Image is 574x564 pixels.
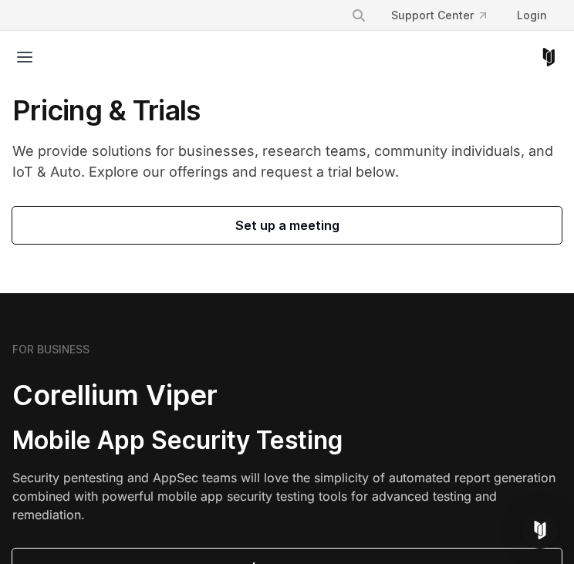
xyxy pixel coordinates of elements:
[12,425,562,456] h3: Mobile App Security Testing
[12,468,562,524] p: Security pentesting and AppSec teams will love the simplicity of automated report generation comb...
[505,2,559,29] a: Login
[12,93,562,128] h1: Pricing & Trials
[12,343,89,356] h6: FOR BUSINESS
[522,512,559,549] div: Open Intercom Messenger
[539,48,559,66] a: Corellium Home
[12,140,562,182] p: We provide solutions for businesses, research teams, community individuals, and IoT & Auto. Explo...
[31,216,543,235] span: Set up a meeting
[12,207,562,244] a: Set up a meeting
[12,378,562,413] h2: Corellium Viper
[379,2,498,29] a: Support Center
[339,2,559,29] div: Navigation Menu
[345,2,373,29] button: Search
